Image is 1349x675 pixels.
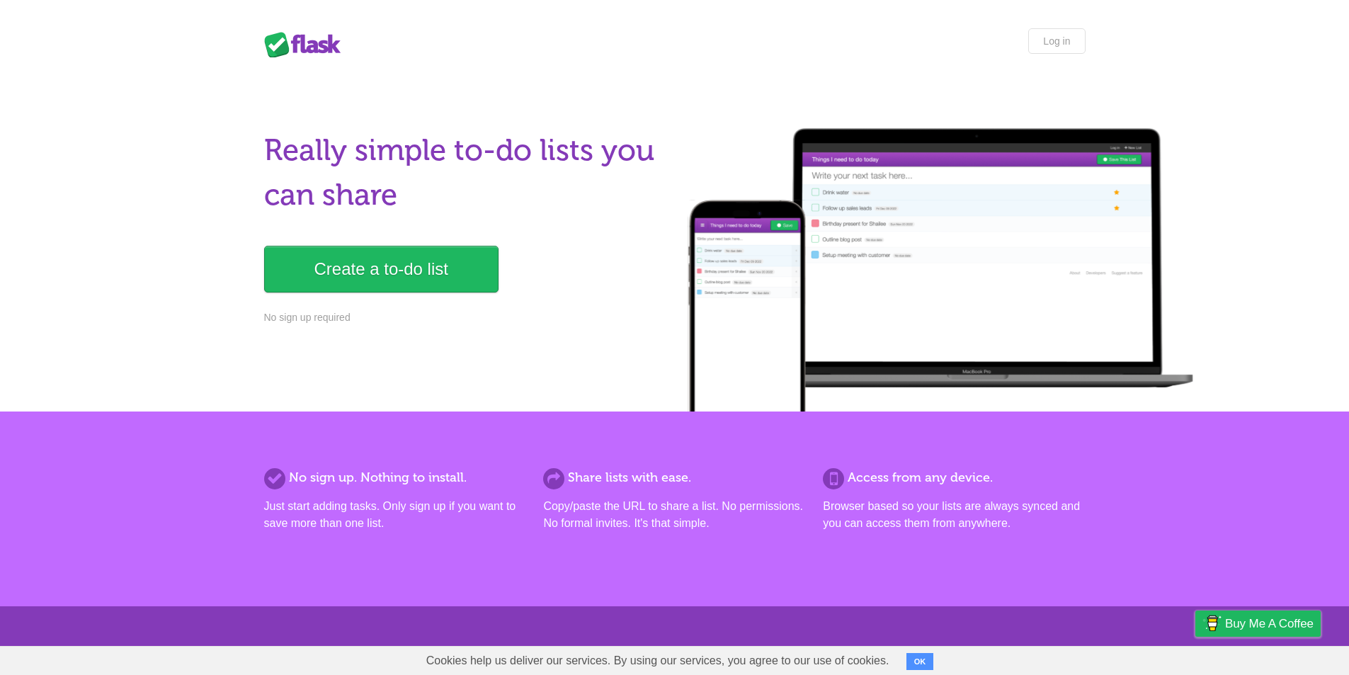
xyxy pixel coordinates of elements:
[264,128,666,217] h1: Really simple to-do lists you can share
[823,498,1085,532] p: Browser based so your lists are always synced and you can access them from anywhere.
[1202,611,1222,635] img: Buy me a coffee
[264,32,349,57] div: Flask Lists
[412,647,904,675] span: Cookies help us deliver our services. By using our services, you agree to our use of cookies.
[543,468,805,487] h2: Share lists with ease.
[264,310,666,325] p: No sign up required
[906,653,934,670] button: OK
[543,498,805,532] p: Copy/paste the URL to share a list. No permissions. No formal invites. It's that simple.
[264,246,499,293] a: Create a to-do list
[823,468,1085,487] h2: Access from any device.
[1225,611,1314,636] span: Buy me a coffee
[264,468,526,487] h2: No sign up. Nothing to install.
[1195,611,1321,637] a: Buy me a coffee
[1028,28,1085,54] a: Log in
[264,498,526,532] p: Just start adding tasks. Only sign up if you want to save more than one list.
